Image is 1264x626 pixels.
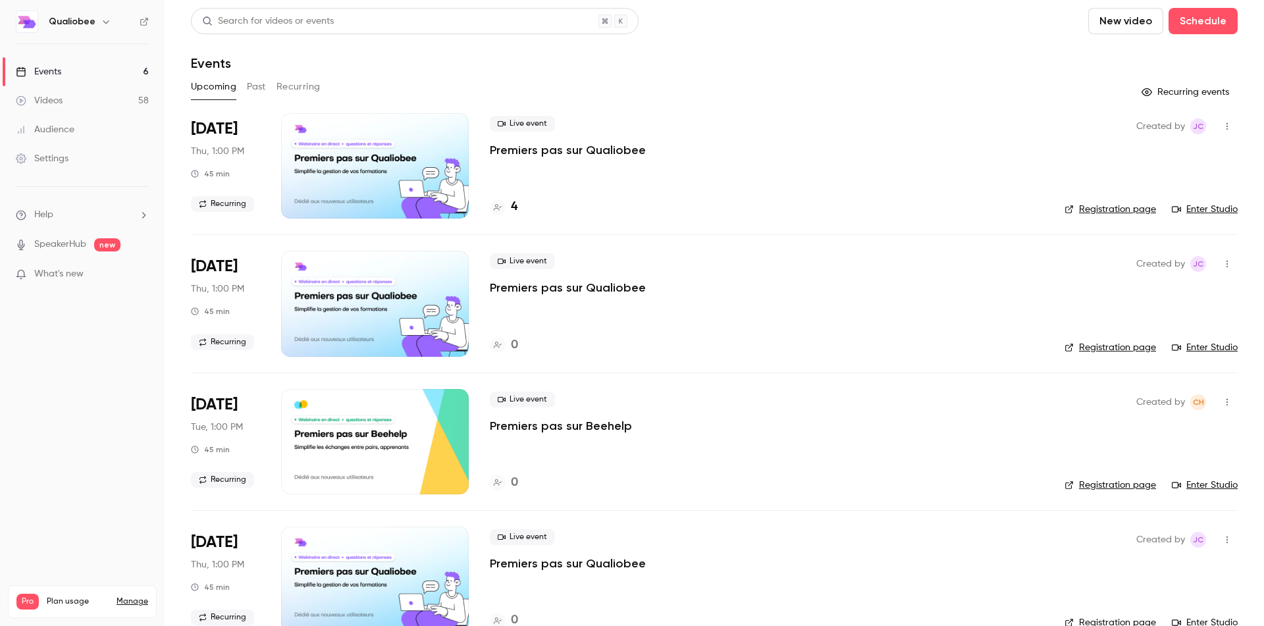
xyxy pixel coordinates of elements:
[1193,394,1204,410] span: CH
[490,142,646,158] a: Premiers pas sur Qualiobee
[133,269,149,280] iframe: Noticeable Trigger
[191,196,254,212] span: Recurring
[191,118,238,140] span: [DATE]
[191,76,236,97] button: Upcoming
[490,336,518,354] a: 0
[191,145,244,158] span: Thu, 1:00 PM
[1172,341,1238,354] a: Enter Studio
[202,14,334,28] div: Search for videos or events
[34,208,53,222] span: Help
[16,594,39,610] span: Pro
[1169,8,1238,34] button: Schedule
[1190,256,1206,272] span: Julien Chateau
[1190,532,1206,548] span: Julien Chateau
[49,15,95,28] h6: Qualiobee
[1136,82,1238,103] button: Recurring events
[191,251,260,356] div: Oct 16 Thu, 1:00 PM (Europe/Paris)
[34,238,86,251] a: SpeakerHub
[191,472,254,488] span: Recurring
[191,421,243,434] span: Tue, 1:00 PM
[490,280,646,296] a: Premiers pas sur Qualiobee
[1136,256,1185,272] span: Created by
[191,389,260,494] div: Oct 21 Tue, 1:00 PM (Europe/Paris)
[1190,394,1206,410] span: Charles HUET
[490,556,646,571] a: Premiers pas sur Qualiobee
[490,253,555,269] span: Live event
[191,532,238,553] span: [DATE]
[1136,118,1185,134] span: Created by
[1136,394,1185,410] span: Created by
[16,65,61,78] div: Events
[490,529,555,545] span: Live event
[490,392,555,407] span: Live event
[16,208,149,222] li: help-dropdown-opener
[191,334,254,350] span: Recurring
[1193,256,1203,272] span: JC
[276,76,321,97] button: Recurring
[191,282,244,296] span: Thu, 1:00 PM
[511,198,517,216] h4: 4
[191,394,238,415] span: [DATE]
[191,55,231,71] h1: Events
[1172,203,1238,216] a: Enter Studio
[490,198,517,216] a: 4
[191,558,244,571] span: Thu, 1:00 PM
[16,11,38,32] img: Qualiobee
[16,123,74,136] div: Audience
[191,169,230,179] div: 45 min
[247,76,266,97] button: Past
[34,267,84,281] span: What's new
[490,474,518,492] a: 0
[1065,479,1156,492] a: Registration page
[47,596,109,607] span: Plan usage
[16,94,63,107] div: Videos
[490,116,555,132] span: Live event
[490,418,632,434] a: Premiers pas sur Beehelp
[94,238,120,251] span: new
[191,444,230,455] div: 45 min
[1193,118,1203,134] span: JC
[191,113,260,219] div: Oct 2 Thu, 1:00 PM (Europe/Paris)
[1065,341,1156,354] a: Registration page
[1193,532,1203,548] span: JC
[191,582,230,592] div: 45 min
[191,306,230,317] div: 45 min
[1065,203,1156,216] a: Registration page
[191,256,238,277] span: [DATE]
[511,474,518,492] h4: 0
[1136,532,1185,548] span: Created by
[1172,479,1238,492] a: Enter Studio
[16,152,68,165] div: Settings
[1190,118,1206,134] span: Julien Chateau
[117,596,148,607] a: Manage
[511,336,518,354] h4: 0
[1088,8,1163,34] button: New video
[191,610,254,625] span: Recurring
